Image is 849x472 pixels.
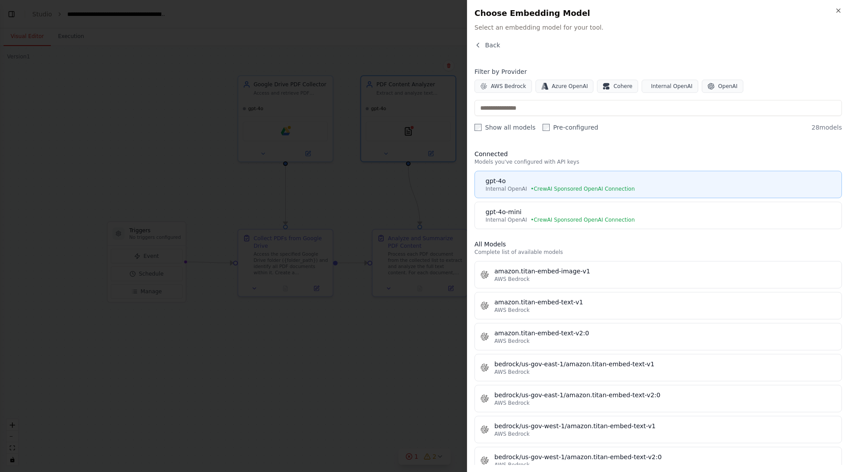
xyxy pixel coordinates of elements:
[474,354,842,381] button: bedrock/us-gov-east-1/amazon.titan-embed-text-v1AWS Bedrock
[597,80,638,93] button: Cohere
[474,23,842,32] span: Select an embedding model for your tool.
[474,240,842,249] h3: All Models
[491,83,526,90] span: AWS Bedrock
[642,80,698,93] button: Internal OpenAI
[531,185,635,192] span: • CrewAI Sponsored OpenAI Connection
[494,298,836,307] div: amazon.titan-embed-text-v1
[494,399,530,407] span: AWS Bedrock
[486,207,836,216] div: gpt-4o-mini
[474,80,532,93] button: AWS Bedrock
[474,249,842,256] p: Complete list of available models
[474,7,842,19] h2: Choose Embedding Model
[486,216,527,223] span: Internal OpenAI
[486,177,836,185] div: gpt-4o
[543,123,598,132] label: Pre-configured
[718,83,738,90] span: OpenAI
[474,292,842,319] button: amazon.titan-embed-text-v1AWS Bedrock
[494,453,836,461] div: bedrock/us-gov-west-1/amazon.titan-embed-text-v2:0
[543,124,550,131] input: Pre-configured
[474,123,535,132] label: Show all models
[494,422,836,430] div: bedrock/us-gov-west-1/amazon.titan-embed-text-v1
[651,83,692,90] span: Internal OpenAI
[494,267,836,276] div: amazon.titan-embed-image-v1
[474,171,842,198] button: gpt-4oInternal OpenAI•CrewAI Sponsored OpenAI Connection
[811,123,842,132] span: 28 models
[474,416,842,443] button: bedrock/us-gov-west-1/amazon.titan-embed-text-v1AWS Bedrock
[494,338,530,345] span: AWS Bedrock
[494,360,836,368] div: bedrock/us-gov-east-1/amazon.titan-embed-text-v1
[535,80,594,93] button: Azure OpenAI
[494,368,530,376] span: AWS Bedrock
[494,461,530,468] span: AWS Bedrock
[702,80,743,93] button: OpenAI
[474,158,842,165] p: Models you've configured with API keys
[494,329,836,338] div: amazon.titan-embed-text-v2:0
[474,41,500,50] button: Back
[494,391,836,399] div: bedrock/us-gov-east-1/amazon.titan-embed-text-v2:0
[494,276,530,283] span: AWS Bedrock
[552,83,588,90] span: Azure OpenAI
[613,83,632,90] span: Cohere
[486,185,527,192] span: Internal OpenAI
[474,261,842,288] button: amazon.titan-embed-image-v1AWS Bedrock
[494,430,530,437] span: AWS Bedrock
[474,67,842,76] h4: Filter by Provider
[474,323,842,350] button: amazon.titan-embed-text-v2:0AWS Bedrock
[474,150,842,158] h3: Connected
[531,216,635,223] span: • CrewAI Sponsored OpenAI Connection
[485,41,500,50] span: Back
[474,124,482,131] input: Show all models
[494,307,530,314] span: AWS Bedrock
[474,202,842,229] button: gpt-4o-miniInternal OpenAI•CrewAI Sponsored OpenAI Connection
[474,385,842,412] button: bedrock/us-gov-east-1/amazon.titan-embed-text-v2:0AWS Bedrock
